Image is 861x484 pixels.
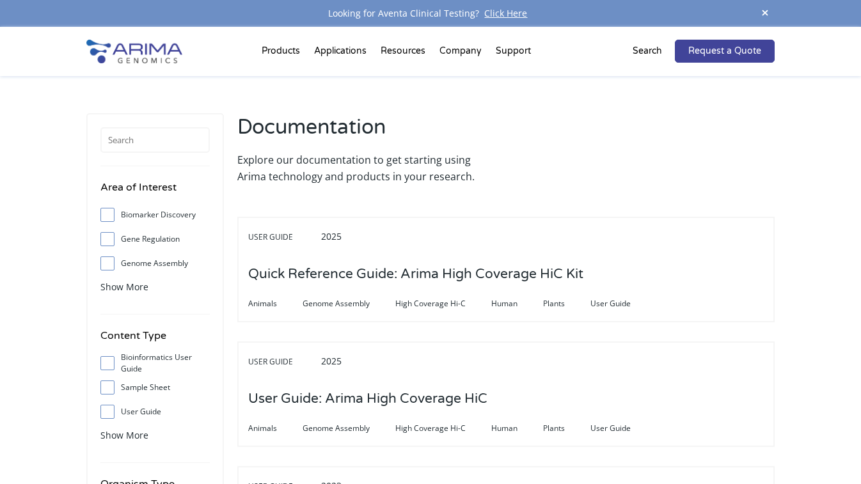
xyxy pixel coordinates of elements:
[237,152,500,185] p: Explore our documentation to get starting using Arima technology and products in your research.
[100,378,210,397] label: Sample Sheet
[675,40,775,63] a: Request a Quote
[491,296,543,311] span: Human
[395,421,491,436] span: High Coverage Hi-C
[237,113,500,152] h2: Documentation
[100,402,210,421] label: User Guide
[321,230,342,242] span: 2025
[100,127,210,153] input: Search
[100,230,210,249] label: Gene Regulation
[248,354,319,370] span: User Guide
[303,421,395,436] span: Genome Assembly
[248,296,303,311] span: Animals
[100,179,210,205] h4: Area of Interest
[543,296,590,311] span: Plants
[543,421,590,436] span: Plants
[590,421,656,436] span: User Guide
[86,40,182,63] img: Arima-Genomics-logo
[100,254,210,273] label: Genome Assembly
[248,230,319,245] span: User Guide
[395,296,491,311] span: High Coverage Hi-C
[100,429,148,441] span: Show More
[321,355,342,367] span: 2025
[86,5,775,22] div: Looking for Aventa Clinical Testing?
[491,421,543,436] span: Human
[100,205,210,224] label: Biomarker Discovery
[248,379,487,419] h3: User Guide: Arima High Coverage HiC
[633,43,662,59] p: Search
[248,421,303,436] span: Animals
[100,354,210,373] label: Bioinformatics User Guide
[479,7,532,19] a: Click Here
[100,281,148,293] span: Show More
[248,254,583,294] h3: Quick Reference Guide: Arima High Coverage HiC Kit
[248,392,487,406] a: User Guide: Arima High Coverage HiC
[303,296,395,311] span: Genome Assembly
[100,327,210,354] h4: Content Type
[590,296,656,311] span: User Guide
[248,267,583,281] a: Quick Reference Guide: Arima High Coverage HiC Kit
